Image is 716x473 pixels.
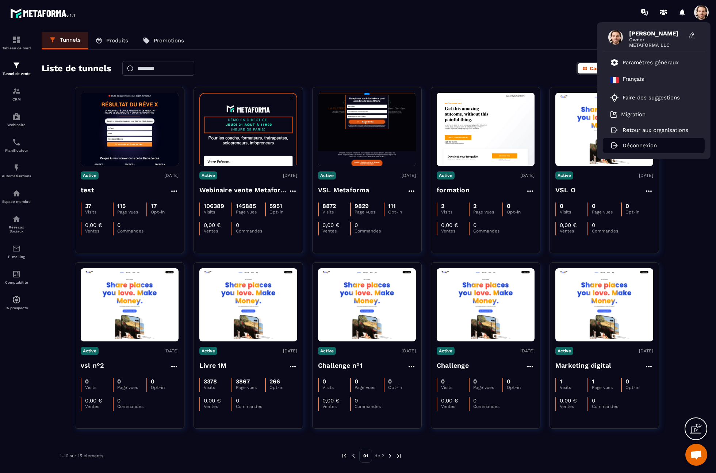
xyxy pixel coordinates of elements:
p: Ventes [85,228,113,234]
p: Promotions [154,37,184,44]
p: Ventes [322,228,350,234]
h4: VSL O [555,185,575,195]
p: [DATE] [402,173,416,178]
img: formation [12,87,21,95]
p: Espace membre [2,200,31,204]
span: Carte [590,65,604,71]
p: 0,00 € [85,397,102,404]
h4: VSL Metaforma [318,185,370,195]
a: automationsautomationsAutomatisations [2,158,31,183]
p: Retour aux organisations [623,127,688,133]
h4: Challenge n°1 [318,360,363,371]
p: Migration [621,111,646,118]
p: 1 [560,378,562,385]
a: accountantaccountantComptabilité [2,264,31,290]
p: 115 [117,203,126,209]
img: logo [10,7,76,20]
p: Commandes [236,404,264,409]
p: 0,00 € [204,222,221,228]
p: 1-10 sur 15 éléments [60,453,103,458]
p: 0 [355,378,358,385]
p: Tableau de bord [2,46,31,50]
p: Faire des suggestions [623,94,680,101]
img: next [387,453,393,459]
p: Active [555,347,573,355]
p: Active [81,171,99,179]
p: 9829 [355,203,369,209]
span: [PERSON_NAME] [629,30,684,37]
p: Français [623,76,644,84]
p: Réseaux Sociaux [2,225,31,233]
p: 0 [507,203,510,209]
p: 145885 [236,203,256,209]
p: Active [199,171,217,179]
p: 0,00 € [441,222,458,228]
p: Ventes [85,404,113,409]
img: image [81,270,179,340]
p: [DATE] [164,173,179,178]
p: Visits [322,209,350,215]
p: Visits [441,385,469,390]
p: 0 [507,378,510,385]
img: accountant [12,270,21,279]
p: Active [318,347,336,355]
p: 8872 [322,203,336,209]
p: Page vues [592,385,621,390]
p: Page vues [117,209,146,215]
p: 0,00 € [560,397,577,404]
h4: Challenge [437,360,469,371]
h4: Webinaire vente Metaforma [199,185,288,195]
p: Active [199,347,217,355]
p: 5951 [269,203,282,209]
p: Comptabilité [2,280,31,284]
span: Owner [629,37,684,42]
img: image [318,93,416,166]
img: image [199,93,297,166]
p: 0 [592,222,595,228]
p: [DATE] [164,348,179,353]
p: 0 [473,397,476,404]
p: 106389 [204,203,224,209]
p: 0 [151,378,154,385]
h4: formation [437,185,470,195]
p: 0 [236,397,239,404]
p: Opt-in [625,385,653,390]
p: Visits [204,209,231,215]
p: Ventes [441,228,469,234]
a: Produits [88,32,135,49]
h4: test [81,185,94,195]
p: 0,00 € [441,397,458,404]
p: 17 [151,203,157,209]
a: Tunnels [42,32,88,49]
p: 0 [625,378,629,385]
p: Planificateur [2,148,31,152]
p: Page vues [236,385,265,390]
p: Ventes [560,404,587,409]
img: image [437,93,535,166]
p: 0 [625,203,629,209]
p: 0 [441,378,445,385]
p: Webinaire [2,123,31,127]
p: 0 [560,203,563,209]
p: 266 [269,378,280,385]
p: Active [437,171,455,179]
a: social-networksocial-networkRéseaux Sociaux [2,209,31,239]
p: 0 [85,378,89,385]
p: [DATE] [283,348,297,353]
p: Paramètres généraux [623,59,679,66]
img: automations [12,163,21,172]
p: 0 [592,203,596,209]
p: Page vues [473,385,502,390]
p: [DATE] [283,173,297,178]
p: Opt-in [151,209,179,215]
p: Ventes [560,228,587,234]
p: 2 [473,203,476,209]
img: email [12,244,21,253]
p: CRM [2,97,31,101]
p: [DATE] [520,348,535,353]
p: Produits [106,37,128,44]
p: 2 [441,203,444,209]
p: [DATE] [639,173,653,178]
a: formationformationCRM [2,81,31,107]
p: de 2 [375,453,384,459]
